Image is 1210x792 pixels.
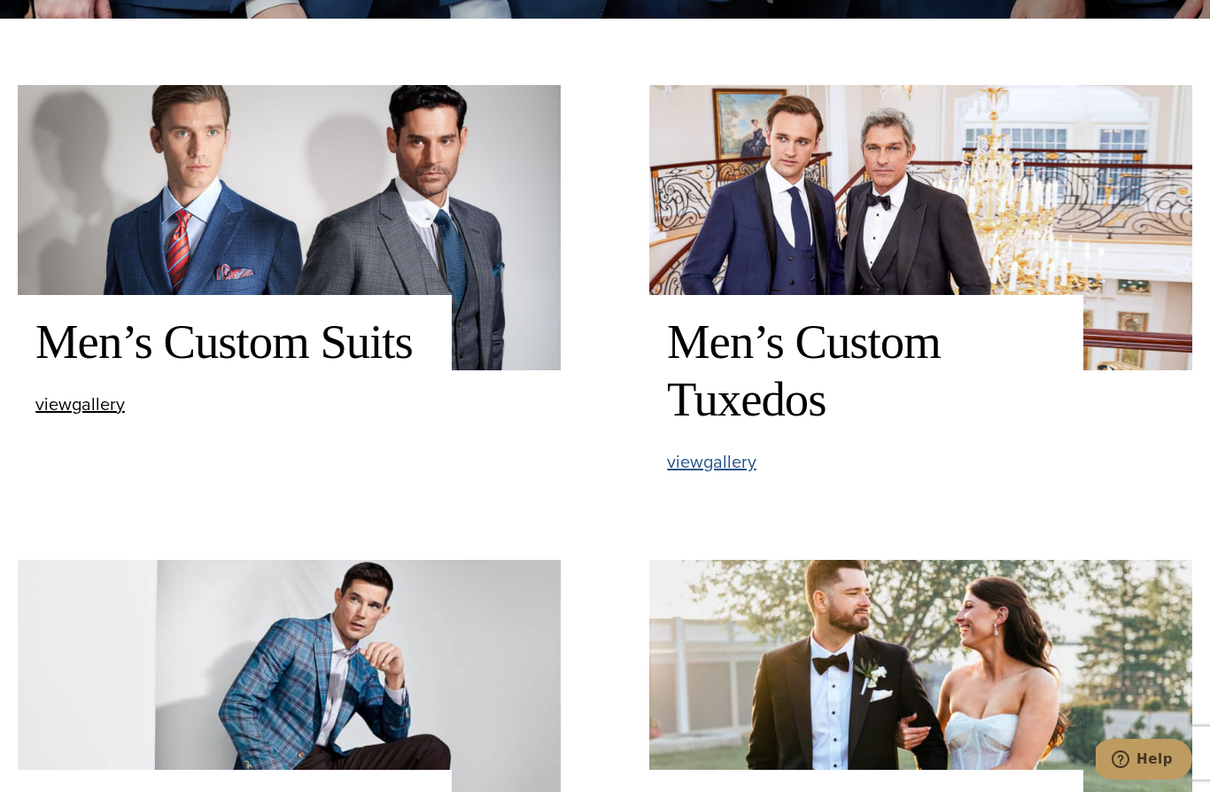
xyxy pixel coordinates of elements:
[35,313,434,371] h2: Men’s Custom Suits
[667,313,1066,429] h2: Men’s Custom Tuxedos
[1096,739,1192,783] iframe: Opens a widget where you can chat to one of our agents
[667,453,756,471] a: viewgallery
[667,448,756,475] span: view gallery
[649,85,1192,370] img: 2 models wearing bespoke wedding tuxedos. One wearing black single breasted peak lapel and one we...
[18,85,561,370] img: Two clients in wedding suits. One wearing a double breasted blue paid suit with orange tie. One w...
[35,391,125,417] span: view gallery
[35,395,125,414] a: viewgallery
